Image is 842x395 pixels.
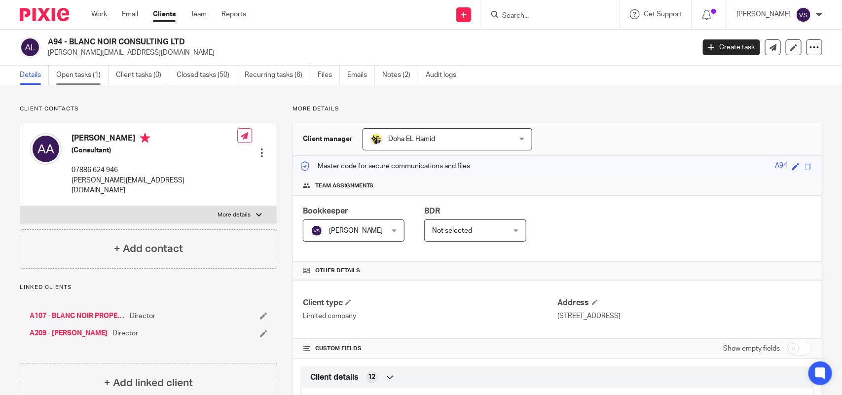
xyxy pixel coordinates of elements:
a: Client tasks (0) [116,66,169,85]
span: 12 [368,372,376,382]
a: A209 - [PERSON_NAME] [30,328,108,338]
span: Not selected [432,227,472,234]
i: Primary [140,133,150,143]
p: More details [218,211,251,219]
span: Get Support [644,11,682,18]
a: Reports [221,9,246,19]
img: svg%3E [30,133,62,165]
p: 07886 624 946 [72,165,237,175]
span: Team assignments [315,182,374,190]
a: Clients [153,9,176,19]
span: BDR [424,207,440,215]
a: Closed tasks (50) [177,66,237,85]
h4: [PERSON_NAME] [72,133,237,145]
img: Doha-Starbridge.jpg [370,133,382,145]
p: [STREET_ADDRESS] [557,311,812,321]
img: Pixie [20,8,69,21]
h2: A94 - BLANC NOIR CONSULTING LTD [48,37,560,47]
a: Email [122,9,138,19]
p: Linked clients [20,284,277,291]
h4: + Add contact [114,241,183,256]
p: [PERSON_NAME] [736,9,791,19]
a: Audit logs [426,66,464,85]
h4: Address [557,298,812,308]
span: Director [130,311,155,321]
img: svg%3E [311,225,323,237]
a: Emails [347,66,375,85]
p: [PERSON_NAME][EMAIL_ADDRESS][DOMAIN_NAME] [72,176,237,196]
a: A107 - BLANC NOIR PROPERTIES LTD [30,311,125,321]
p: Limited company [303,311,557,321]
a: Create task [703,39,760,55]
span: [PERSON_NAME] [329,227,383,234]
input: Search [501,12,590,21]
span: Bookkeeper [303,207,348,215]
p: More details [293,105,822,113]
p: Client contacts [20,105,277,113]
h4: + Add linked client [104,375,193,391]
img: svg%3E [796,7,811,23]
p: [PERSON_NAME][EMAIL_ADDRESS][DOMAIN_NAME] [48,48,688,58]
span: Doha EL Hamid [389,136,436,143]
h4: Client type [303,298,557,308]
a: Open tasks (1) [56,66,109,85]
a: Files [318,66,340,85]
span: Director [112,328,138,338]
div: A94 [775,161,787,172]
span: Other details [315,267,360,275]
p: Master code for secure communications and files [300,161,471,171]
a: Work [91,9,107,19]
a: Recurring tasks (6) [245,66,310,85]
label: Show empty fields [723,344,780,354]
h4: CUSTOM FIELDS [303,345,557,353]
img: svg%3E [20,37,40,58]
span: Client details [310,372,359,383]
h5: (Consultant) [72,145,237,155]
h3: Client manager [303,134,353,144]
a: Details [20,66,49,85]
a: Notes (2) [382,66,418,85]
a: Team [190,9,207,19]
